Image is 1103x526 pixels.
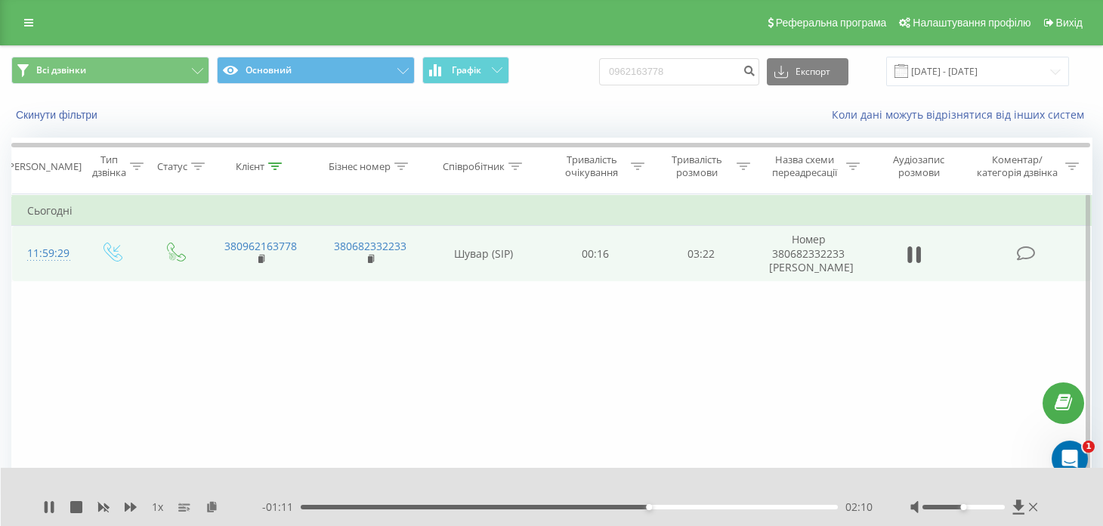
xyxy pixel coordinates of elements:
button: Всі дзвінки [11,57,209,84]
button: Графік [422,57,509,84]
div: Тривалість очікування [557,153,628,179]
span: Реферальна програма [776,17,887,29]
input: Пошук за номером [599,58,759,85]
iframe: Intercom live chat [1052,441,1088,477]
span: 1 [1083,441,1095,453]
span: Графік [452,65,481,76]
span: Налаштування профілю [913,17,1030,29]
div: Статус [157,160,187,173]
div: Клієнт [236,160,264,173]
td: 00:16 [543,226,649,282]
a: Коли дані можуть відрізнятися вiд інших систем [832,107,1092,122]
button: Скинути фільтри [11,108,105,122]
td: Сьогодні [12,196,1092,226]
span: Всі дзвінки [36,64,86,76]
div: 11:59:29 [27,239,64,268]
button: Основний [217,57,415,84]
td: Номер 380682332233 [PERSON_NAME] [754,226,864,282]
a: 380682332233 [334,239,406,253]
div: Співробітник [443,160,505,173]
a: 380962163778 [224,239,297,253]
td: Шувар (SIP) [425,226,542,282]
span: 1 x [152,500,163,515]
td: 03:22 [648,226,754,282]
div: Аудіозапис розмови [877,153,961,179]
div: Назва схеми переадресації [768,153,842,179]
span: Вихід [1056,17,1083,29]
div: Коментар/категорія дзвінка [973,153,1061,179]
div: [PERSON_NAME] [5,160,82,173]
div: Accessibility label [646,504,652,510]
div: Тип дзвінка [92,153,126,179]
button: Експорт [767,58,848,85]
span: - 01:11 [262,500,301,515]
div: Accessibility label [960,504,966,510]
div: Бізнес номер [329,160,391,173]
div: Тривалість розмови [662,153,733,179]
span: 02:10 [845,500,873,515]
